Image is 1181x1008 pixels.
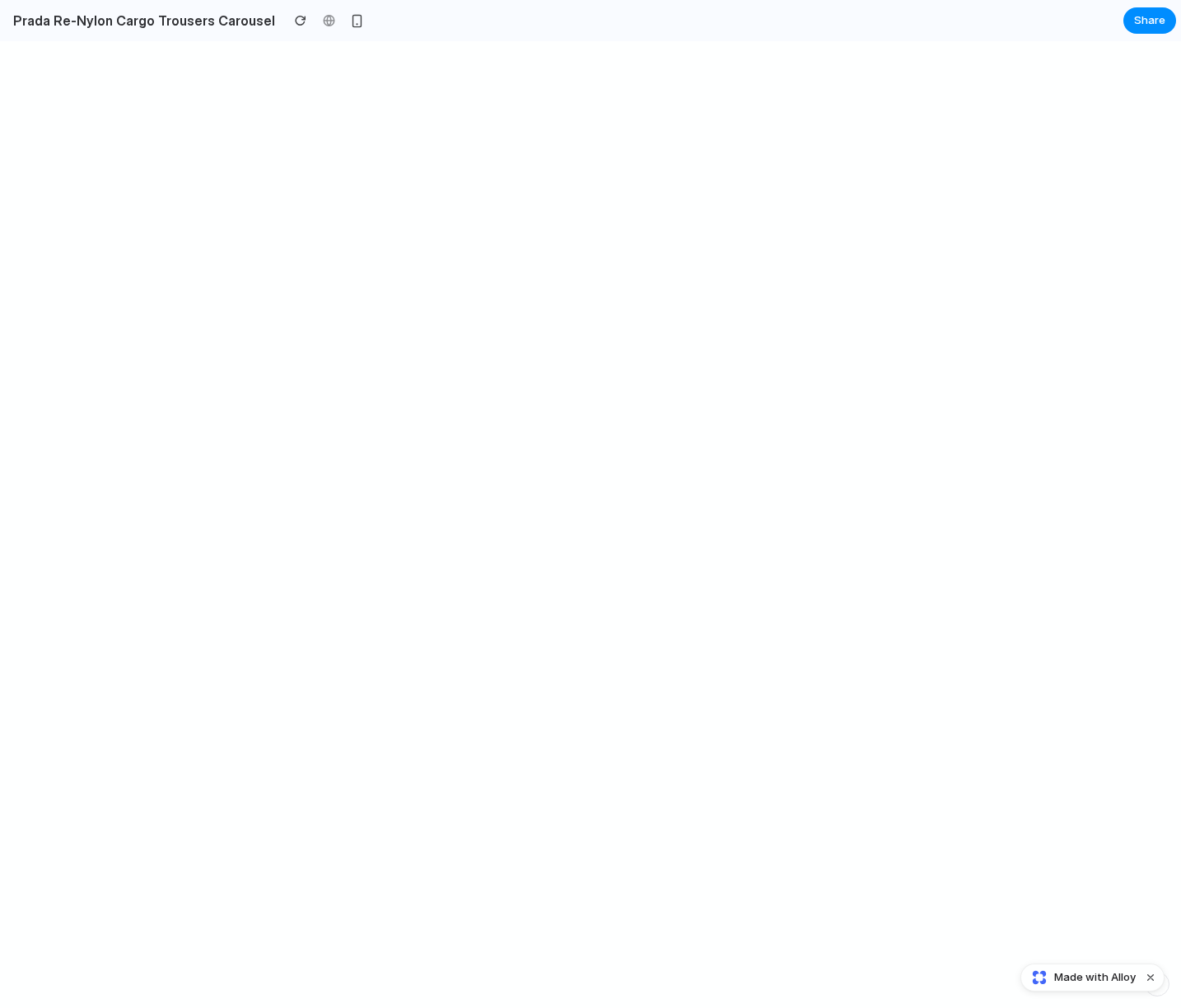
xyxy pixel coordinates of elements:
span: Share [1134,12,1165,29]
h2: Prada Re-Nylon Cargo Trousers Carousel [7,11,275,30]
button: Share [1123,7,1176,34]
button: Dismiss watermark [1141,968,1160,987]
a: Made with Alloy [1021,969,1137,986]
span: Made with Alloy [1054,969,1136,986]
